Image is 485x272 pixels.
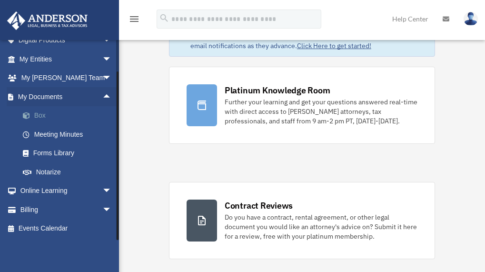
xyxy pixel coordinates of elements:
a: Forms Library [13,144,126,163]
div: Further your learning and get your questions answered real-time with direct access to [PERSON_NAM... [225,97,417,126]
a: My [PERSON_NAME] Teamarrow_drop_down [7,69,126,88]
a: Billingarrow_drop_down [7,200,126,219]
span: arrow_drop_down [102,69,121,88]
span: arrow_drop_up [102,87,121,107]
a: Platinum Knowledge Room Further your learning and get your questions answered real-time with dire... [169,67,435,144]
a: Contract Reviews Do you have a contract, rental agreement, or other legal document you would like... [169,182,435,259]
span: arrow_drop_down [102,50,121,69]
img: Anderson Advisors Platinum Portal [4,11,90,30]
div: Do you have a contract, rental agreement, or other legal document you would like an attorney's ad... [225,212,417,241]
a: Events Calendar [7,219,126,238]
div: Contract Reviews [225,200,293,212]
a: My Entitiesarrow_drop_down [7,50,126,69]
i: menu [129,13,140,25]
span: arrow_drop_down [102,181,121,201]
a: menu [129,17,140,25]
a: Meeting Minutes [13,125,126,144]
div: Platinum Knowledge Room [225,84,330,96]
a: Online Learningarrow_drop_down [7,181,126,201]
a: Click Here to get started! [297,41,371,50]
a: Notarize [13,162,126,181]
a: My Documentsarrow_drop_up [7,87,126,106]
a: Box [13,106,126,125]
img: User Pic [464,12,478,26]
a: Digital Productsarrow_drop_down [7,31,126,50]
span: arrow_drop_down [102,200,121,220]
span: arrow_drop_down [102,31,121,50]
i: search [159,13,169,23]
